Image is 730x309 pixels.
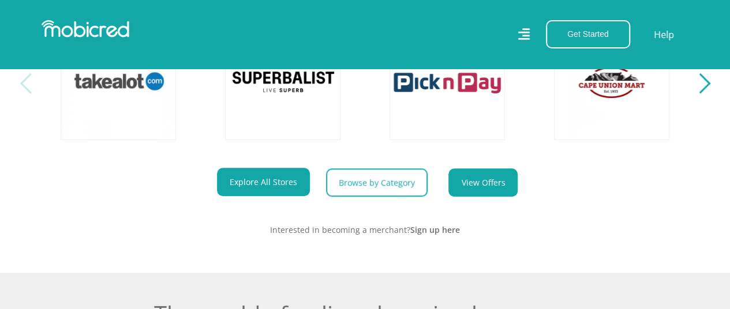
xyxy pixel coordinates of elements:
[546,20,630,48] button: Get Started
[448,168,518,197] a: View Offers
[217,168,310,196] a: Explore All Stores
[42,20,129,37] img: Mobicred
[23,71,38,94] button: Previous
[326,168,428,197] a: Browse by Category
[45,224,686,236] p: Interested in becoming a merchant?
[693,71,707,94] button: Next
[410,224,460,235] a: Sign up here
[653,27,675,42] a: Help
